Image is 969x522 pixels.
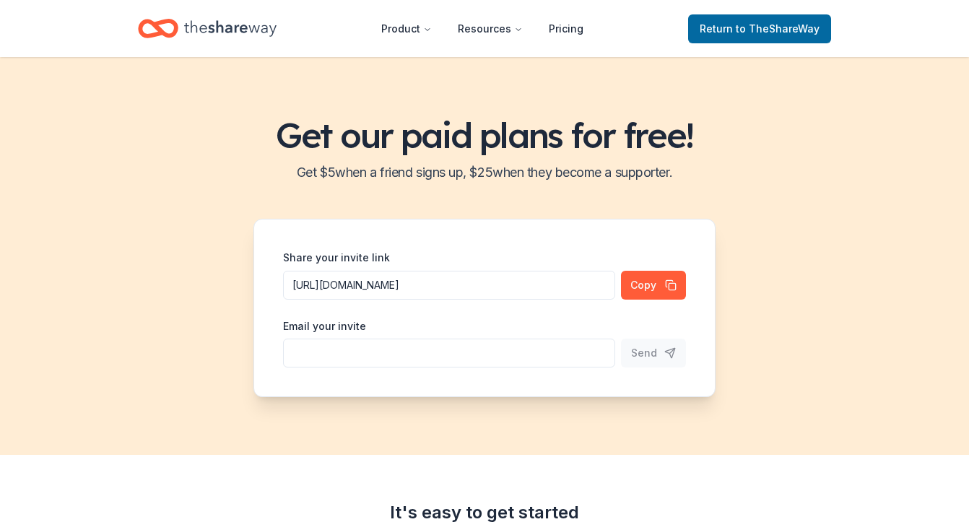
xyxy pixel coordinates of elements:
a: Pricing [537,14,595,43]
button: Resources [446,14,534,43]
button: Product [370,14,443,43]
label: Share your invite link [283,251,390,265]
label: Email your invite [283,319,366,334]
button: Copy [621,271,686,300]
a: Home [138,12,277,45]
a: Returnto TheShareWay [688,14,831,43]
span: to TheShareWay [736,22,820,35]
h1: Get our paid plans for free! [17,115,952,155]
h2: Get $ 5 when a friend signs up, $ 25 when they become a supporter. [17,161,952,184]
span: Return [700,20,820,38]
nav: Main [370,12,595,45]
